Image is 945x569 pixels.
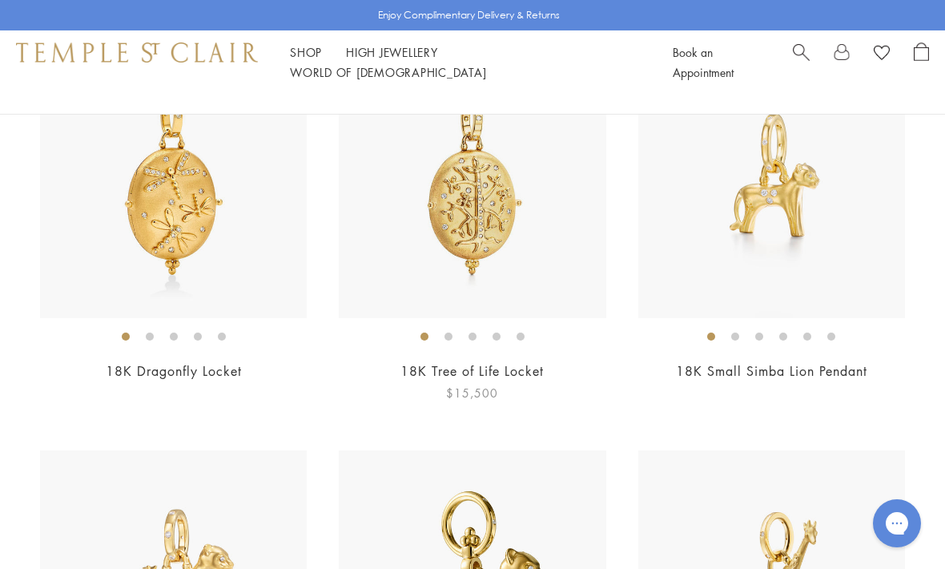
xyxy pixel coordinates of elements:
a: 18K Small Simba Lion Pendant [676,362,867,380]
img: P31840-LIONSM [638,51,905,318]
a: ShopShop [290,44,322,60]
img: Temple St. Clair [16,42,258,62]
a: World of [DEMOGRAPHIC_DATA]World of [DEMOGRAPHIC_DATA] [290,64,486,80]
img: P31816-TREELLOC [339,51,605,318]
iframe: Gorgias live chat messenger [865,494,929,553]
a: Book an Appointment [673,44,734,80]
a: Open Shopping Bag [914,42,929,83]
img: 18K Dragonfly Locket [40,51,307,318]
a: View Wishlist [874,42,890,67]
span: $15,500 [446,384,498,402]
p: Enjoy Complimentary Delivery & Returns [378,7,560,23]
nav: Main navigation [290,42,637,83]
a: High JewelleryHigh Jewellery [346,44,438,60]
a: 18K Tree of Life Locket [400,362,544,380]
a: Search [793,42,810,83]
a: 18K Dragonfly Locket [106,362,242,380]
